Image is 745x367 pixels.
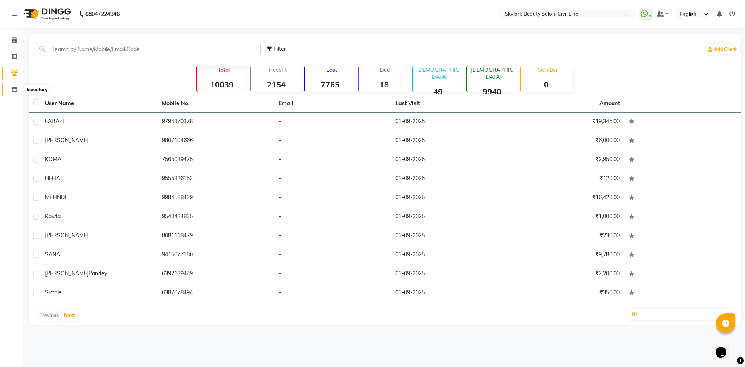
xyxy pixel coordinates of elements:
[45,251,60,258] span: SANA
[274,45,286,52] span: Filter
[391,265,508,284] td: 01-09-2025
[391,132,508,151] td: 01-09-2025
[45,156,64,163] span: KOMAL
[24,85,49,94] div: Inventory
[20,3,73,25] img: logo
[391,113,508,132] td: 01-09-2025
[467,87,518,96] strong: 9940
[712,336,737,359] iframe: chat widget
[360,66,409,73] p: Due
[45,175,60,182] span: NEHA
[274,265,391,284] td: -
[521,80,572,89] strong: 0
[157,208,274,227] td: 9540484835
[45,232,88,239] span: [PERSON_NAME]
[45,194,66,201] span: MEHNDI
[45,270,88,277] span: [PERSON_NAME]
[157,95,274,113] th: Mobile No.
[274,189,391,208] td: -
[413,87,464,96] strong: 49
[274,132,391,151] td: -
[45,213,61,220] span: kavita
[157,265,274,284] td: 6392139449
[508,189,624,208] td: ₹16,420.00
[416,66,464,80] p: [DEMOGRAPHIC_DATA]
[508,208,624,227] td: ₹1,000.00
[508,227,624,246] td: ₹230.00
[40,95,157,113] th: User Name
[254,66,301,73] p: Recent
[157,151,274,170] td: 7565039475
[508,170,624,189] td: ₹120.00
[85,3,120,25] b: 08047224946
[200,66,248,73] p: Total
[157,189,274,208] td: 9984588439
[508,284,624,303] td: ₹350.00
[88,270,107,277] span: pandey
[508,132,624,151] td: ₹6,000.00
[157,227,274,246] td: 8081118479
[308,66,355,73] p: Lost
[391,208,508,227] td: 01-09-2025
[45,118,64,125] span: FARAZI
[359,80,409,89] strong: 18
[157,246,274,265] td: 9415077180
[274,246,391,265] td: -
[595,95,624,112] th: Amount
[274,284,391,303] td: -
[508,246,624,265] td: ₹9,780.00
[524,66,572,73] p: Member
[274,113,391,132] td: -
[391,284,508,303] td: 01-09-2025
[274,95,391,113] th: Email
[508,265,624,284] td: ₹2,200.00
[391,95,508,113] th: Last Visit
[157,170,274,189] td: 9555326153
[157,284,274,303] td: 6387078494
[391,227,508,246] td: 01-09-2025
[62,310,77,321] button: Next
[508,151,624,170] td: ₹2,950.00
[706,44,739,55] a: Add Client
[157,132,274,151] td: 9807104666
[251,80,301,89] strong: 2154
[305,80,355,89] strong: 7765
[274,151,391,170] td: -
[470,66,518,80] p: [DEMOGRAPHIC_DATA]
[45,289,62,296] span: simple
[508,113,624,132] td: ₹19,345.00
[197,80,248,89] strong: 10039
[391,151,508,170] td: 01-09-2025
[391,246,508,265] td: 01-09-2025
[45,137,88,144] span: [PERSON_NAME]
[36,43,261,55] input: Search by Name/Mobile/Email/Code
[274,227,391,246] td: -
[274,208,391,227] td: -
[391,189,508,208] td: 01-09-2025
[391,170,508,189] td: 01-09-2025
[157,113,274,132] td: 9794370378
[274,170,391,189] td: -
